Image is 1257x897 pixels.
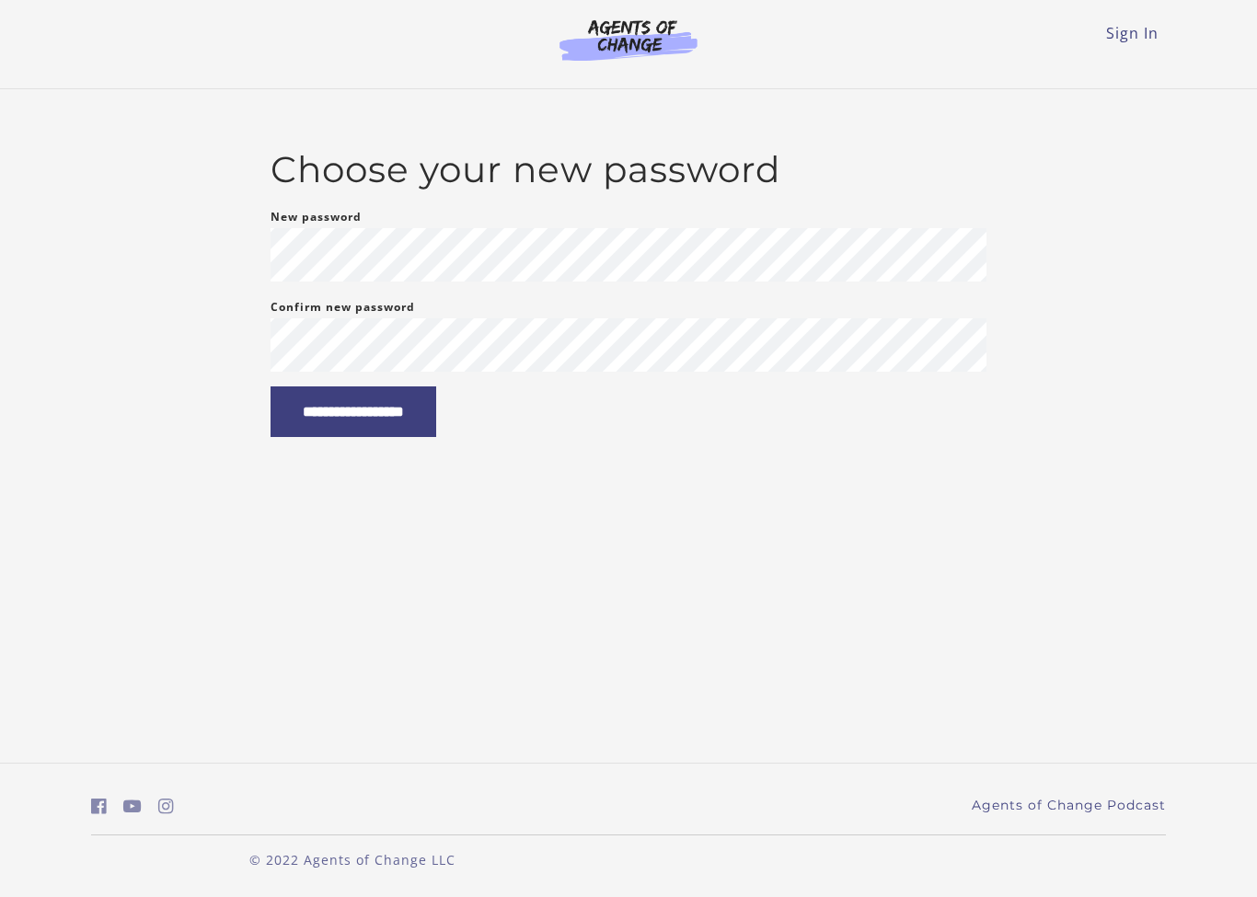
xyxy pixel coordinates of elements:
[91,793,107,820] a: https://www.facebook.com/groups/aswbtestprep (Open in a new window)
[540,18,717,61] img: Agents of Change Logo
[123,798,142,815] i: https://www.youtube.com/c/AgentsofChangeTestPrepbyMeaganMitchell (Open in a new window)
[972,796,1166,815] a: Agents of Change Podcast
[271,296,415,318] label: Confirm new password
[1106,23,1159,43] a: Sign In
[158,798,174,815] i: https://www.instagram.com/agentsofchangeprep/ (Open in a new window)
[123,793,142,820] a: https://www.youtube.com/c/AgentsofChangeTestPrepbyMeaganMitchell (Open in a new window)
[91,850,614,869] p: © 2022 Agents of Change LLC
[158,793,174,820] a: https://www.instagram.com/agentsofchangeprep/ (Open in a new window)
[271,206,362,228] label: New password
[271,148,987,191] h2: Choose your new password
[91,798,107,815] i: https://www.facebook.com/groups/aswbtestprep (Open in a new window)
